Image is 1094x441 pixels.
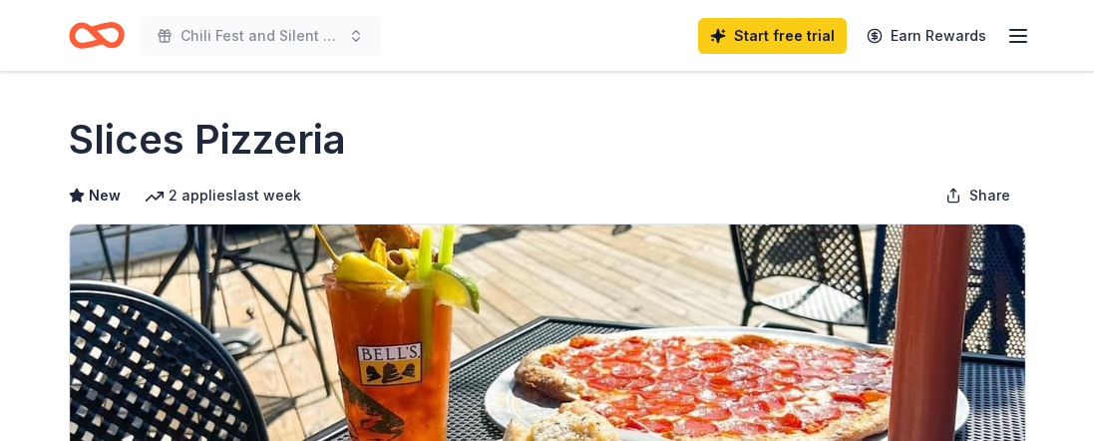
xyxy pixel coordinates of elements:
[698,18,847,54] a: Start free trial
[141,16,380,56] button: Chili Fest and Silent Auction
[855,18,998,54] a: Earn Rewards
[89,184,121,208] span: New
[929,176,1026,216] button: Share
[969,184,1010,208] span: Share
[69,12,125,59] a: Home
[181,24,340,48] span: Chili Fest and Silent Auction
[145,184,301,208] div: 2 applies last week
[69,112,346,168] h1: Slices Pizzeria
